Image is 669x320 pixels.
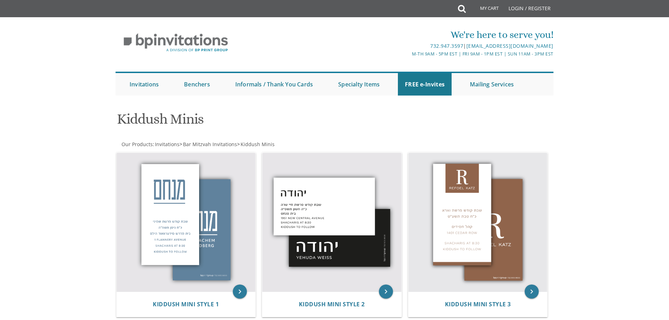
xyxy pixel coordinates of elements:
[430,43,463,49] a: 732.947.3597
[228,73,320,96] a: Informals / Thank You Cards
[625,276,669,309] iframe: chat widget
[262,153,401,292] img: Kiddush Mini Style 2
[116,28,236,57] img: BP Invitation Loft
[177,73,217,96] a: Benchers
[299,301,365,308] a: Kiddush Mini Style 2
[262,42,553,50] div: |
[123,73,166,96] a: Invitations
[262,50,553,58] div: M-Th 9am - 5pm EST | Fri 9am - 1pm EST | Sun 11am - 3pm EST
[463,73,521,96] a: Mailing Services
[262,28,553,42] div: We're here to serve you!
[233,285,247,299] a: keyboard_arrow_right
[153,300,219,308] span: Kiddush Mini Style 1
[299,300,365,308] span: Kiddush Mini Style 2
[398,73,452,96] a: FREE e-Invites
[183,141,237,148] span: Bar Mitzvah Invitations
[445,301,511,308] a: Kiddush Mini Style 3
[154,141,179,148] a: Invitations
[116,141,335,148] div: :
[445,300,511,308] span: Kiddush Mini Style 3
[466,43,553,49] a: [EMAIL_ADDRESS][DOMAIN_NAME]
[379,285,393,299] a: keyboard_arrow_right
[121,141,153,148] a: Our Products
[408,153,547,292] img: Kiddush Mini Style 3
[465,1,504,18] a: My Cart
[155,141,179,148] span: Invitations
[179,141,237,148] span: >
[153,301,219,308] a: Kiddush Mini Style 1
[240,141,275,148] a: Kiddush Minis
[182,141,237,148] a: Bar Mitzvah Invitations
[525,285,539,299] a: keyboard_arrow_right
[117,111,404,132] h1: Kiddush Minis
[331,73,387,96] a: Specialty Items
[117,153,256,292] img: Kiddush Mini Style 1
[237,141,275,148] span: >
